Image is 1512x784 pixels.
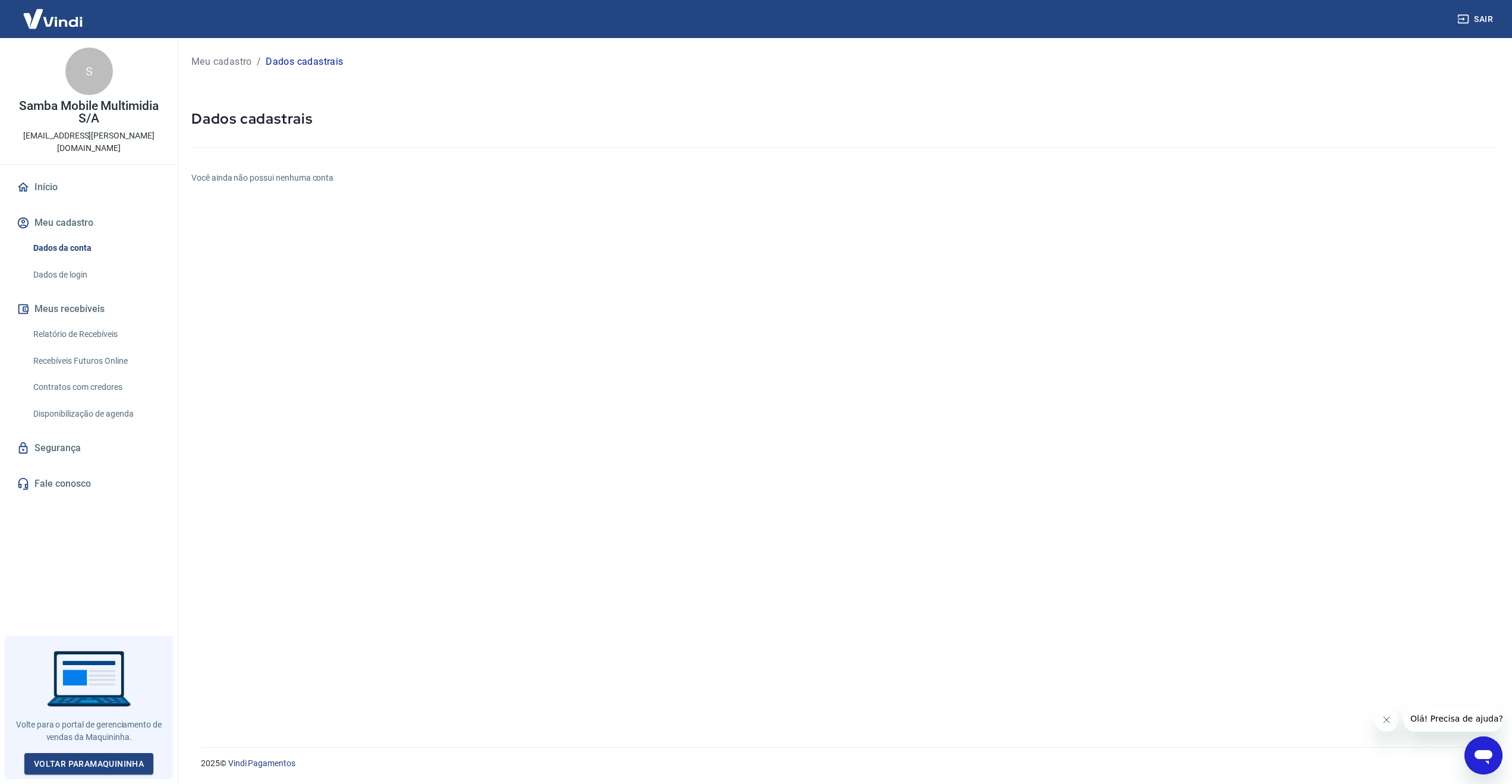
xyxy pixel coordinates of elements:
[10,130,168,155] p: [EMAIL_ADDRESS][PERSON_NAME][DOMAIN_NAME]
[1464,736,1502,774] iframe: Button to launch messaging window
[29,402,163,426] a: Disponibilização de agenda
[1455,8,1498,30] button: Sair
[14,174,163,200] a: Início
[201,757,1483,770] p: 2025 ©
[14,1,92,37] img: Vindi
[24,753,153,775] a: Voltar paraMaquininha
[1375,708,1398,732] iframe: Close message
[29,263,163,287] a: Dados de login
[65,48,113,95] div: S
[29,375,163,399] a: Contratos com credores
[266,55,343,69] p: Dados cadastrais
[14,210,163,236] button: Meu cadastro
[14,296,163,322] button: Meus recebíveis
[29,322,163,347] a: Relatório de Recebíveis
[14,471,163,497] a: Fale conosco
[257,55,261,69] p: /
[7,8,100,18] span: Olá! Precisa de ajuda?
[191,109,1498,128] h5: Dados cadastrais
[1403,706,1502,732] iframe: Message from company
[228,758,295,768] a: Vindi Pagamentos
[29,349,163,373] a: Recebíveis Futuros Online
[10,100,168,125] p: Samba Mobile Multimidia S/A
[29,236,163,260] a: Dados da conta
[14,435,163,461] a: Segurança
[191,172,1498,184] h6: Você ainda não possui nenhuma conta
[191,55,252,69] a: Meu cadastro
